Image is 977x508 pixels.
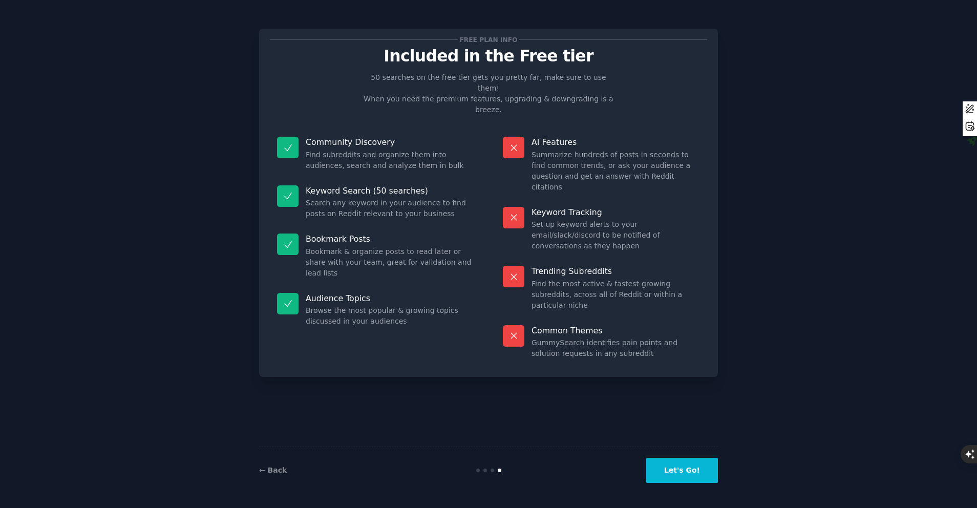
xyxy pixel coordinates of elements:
[259,466,287,474] a: ← Back
[532,219,700,251] dd: Set up keyword alerts to your email/slack/discord to be notified of conversations as they happen
[532,266,700,277] p: Trending Subreddits
[359,72,618,115] p: 50 searches on the free tier gets you pretty far, make sure to use them! When you need the premiu...
[532,207,700,218] p: Keyword Tracking
[306,246,474,279] dd: Bookmark & organize posts to read later or share with your team, great for validation and lead lists
[532,325,700,336] p: Common Themes
[306,234,474,244] p: Bookmark Posts
[532,137,700,147] p: AI Features
[532,337,700,359] dd: GummySearch identifies pain points and solution requests in any subreddit
[306,198,474,219] dd: Search any keyword in your audience to find posts on Reddit relevant to your business
[306,185,474,196] p: Keyword Search (50 searches)
[270,47,707,65] p: Included in the Free tier
[306,137,474,147] p: Community Discovery
[532,279,700,311] dd: Find the most active & fastest-growing subreddits, across all of Reddit or within a particular niche
[306,305,474,327] dd: Browse the most popular & growing topics discussed in your audiences
[646,458,718,483] button: Let's Go!
[532,150,700,193] dd: Summarize hundreds of posts in seconds to find common trends, or ask your audience a question and...
[458,34,519,45] span: Free plan info
[306,293,474,304] p: Audience Topics
[306,150,474,171] dd: Find subreddits and organize them into audiences, search and analyze them in bulk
